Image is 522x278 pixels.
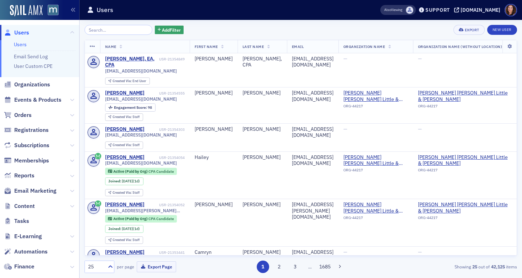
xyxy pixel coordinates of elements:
[117,263,134,270] label: per page
[4,29,29,37] a: Users
[155,26,184,34] button: AddFilter
[105,96,177,102] span: [EMAIL_ADDRESS][DOMAIN_NAME]
[122,179,140,183] div: (1d)
[14,126,49,134] span: Registrations
[113,238,140,242] div: Staff
[43,5,59,17] a: View Homepage
[113,114,132,119] span: Created Via :
[343,249,347,255] span: —
[113,237,132,242] span: Created Via :
[105,68,177,74] span: [EMAIL_ADDRESS][DOMAIN_NAME]
[105,208,185,213] span: [EMAIL_ADDRESS][PERSON_NAME][DOMAIN_NAME]
[105,168,177,175] div: Active (Paid by Org): Active (Paid by Org): CPA Candidate
[105,132,177,138] span: [EMAIL_ADDRESS][DOMAIN_NAME]
[425,7,450,13] div: Support
[418,126,422,132] span: —
[292,154,333,167] div: [EMAIL_ADDRESS][DOMAIN_NAME]
[105,113,143,121] div: Created Via: Staff
[343,126,347,132] span: —
[14,217,29,225] span: Tasks
[195,249,233,256] div: Camryn
[292,44,304,49] span: Email
[113,169,148,174] span: Active (Paid by Org)
[487,25,517,35] a: New User
[289,261,301,273] button: 3
[4,263,34,271] a: Finance
[418,55,422,62] span: —
[105,44,116,49] span: Name
[4,111,32,119] a: Orders
[105,236,143,244] div: Created Via: Staff
[122,226,133,231] span: [DATE]
[105,189,143,197] div: Created Via: Staff
[418,104,509,111] div: ORG-44217
[273,261,285,273] button: 2
[4,81,50,89] a: Organizations
[195,154,233,161] div: Hailey
[343,55,347,62] span: —
[243,154,282,161] div: [PERSON_NAME]
[292,249,333,262] div: [EMAIL_ADDRESS][DOMAIN_NAME]
[105,90,145,96] a: [PERSON_NAME]
[14,202,35,210] span: Content
[14,172,34,180] span: Reports
[108,216,174,221] a: Active (Paid by Org) CPA Candidate
[343,202,408,214] a: [PERSON_NAME] [PERSON_NAME] Little & [PERSON_NAME] ([PERSON_NAME][GEOGRAPHIC_DATA], [GEOGRAPHIC_D...
[505,4,517,16] span: Profile
[343,154,408,167] span: Grandizio Wilkins Little & Matthews (Hunt Valley, MD)
[4,217,29,225] a: Tasks
[159,57,185,62] div: USR-21354849
[122,178,133,183] span: [DATE]
[108,226,122,231] span: Joined :
[490,263,506,270] strong: 42,125
[146,155,185,160] div: USR-21354054
[461,7,500,13] div: [DOMAIN_NAME]
[292,202,333,220] div: [EMAIL_ADDRESS][PERSON_NAME][DOMAIN_NAME]
[195,56,233,62] div: [PERSON_NAME]
[148,169,174,174] span: CPA Candidate
[4,232,42,240] a: E-Learning
[243,44,264,49] span: Last Name
[4,96,61,104] a: Events & Products
[292,126,333,139] div: [EMAIL_ADDRESS][DOMAIN_NAME]
[105,202,145,208] div: [PERSON_NAME]
[418,168,509,175] div: ORG-44217
[113,79,132,83] span: Created Via :
[105,56,158,68] a: [PERSON_NAME], EA, CPA
[113,143,140,147] div: Staff
[105,77,150,85] div: Created Via: End User
[122,226,140,231] div: (1d)
[243,56,282,68] div: [PERSON_NAME], CPA
[113,115,140,119] div: Staff
[88,263,104,271] div: 25
[465,28,479,32] div: Export
[162,27,181,33] span: Add Filter
[418,90,509,102] a: [PERSON_NAME] [PERSON_NAME] Little & [PERSON_NAME]
[471,263,478,270] strong: 25
[418,202,509,214] span: Grandizio Wilkins Little & Matthews
[146,91,185,96] div: USR-21354555
[114,106,152,109] div: 98
[146,250,185,255] div: USR-21353441
[113,190,132,195] span: Created Via :
[319,261,331,273] button: 1685
[343,90,408,102] span: Grandizio Wilkins Little & Matthews (Hunt Valley, MD)
[243,90,282,96] div: [PERSON_NAME]
[343,44,385,49] span: Organization Name
[137,261,176,272] button: Export Page
[105,215,177,222] div: Active (Paid by Org): Active (Paid by Org): CPA Candidate
[97,6,113,14] h1: Users
[146,127,185,132] div: USR-21354303
[113,191,140,195] div: Staff
[243,249,282,256] div: [PERSON_NAME]
[378,263,517,270] div: Showing out of items
[4,172,34,180] a: Reports
[418,249,422,255] span: —
[14,63,53,69] a: User Custom CPE
[14,232,42,240] span: E-Learning
[343,104,408,111] div: ORG-44217
[148,216,174,221] span: CPA Candidate
[14,53,48,60] a: Email Send Log
[14,111,32,119] span: Orders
